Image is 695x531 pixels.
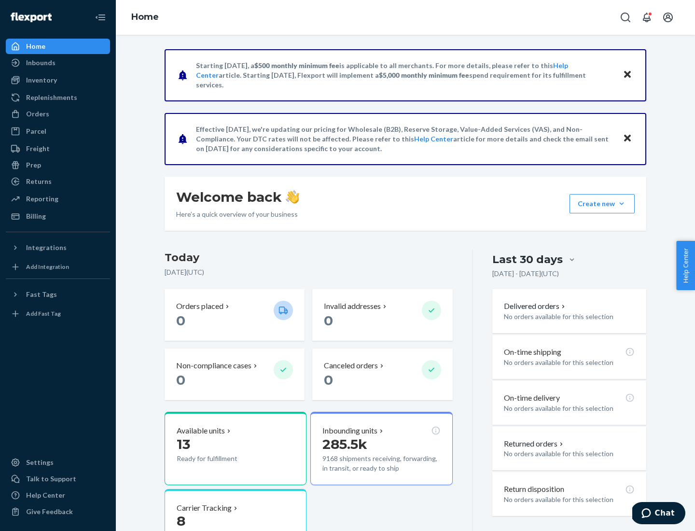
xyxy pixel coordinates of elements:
div: Add Integration [26,263,69,271]
p: No orders available for this selection [504,358,635,367]
a: Add Fast Tag [6,306,110,321]
span: 13 [177,436,190,452]
span: 285.5k [322,436,367,452]
a: Returns [6,174,110,189]
a: Parcel [6,124,110,139]
span: 0 [324,372,333,388]
div: Inventory [26,75,57,85]
button: Integrations [6,240,110,255]
iframe: Opens a widget where you can chat to one of our agents [632,502,685,526]
button: Open Search Box [616,8,635,27]
a: Reporting [6,191,110,207]
a: Replenishments [6,90,110,105]
h3: Today [165,250,453,265]
button: Delivered orders [504,301,567,312]
a: Billing [6,209,110,224]
p: Canceled orders [324,360,378,371]
a: Settings [6,455,110,470]
div: Give Feedback [26,507,73,517]
div: Parcel [26,126,46,136]
img: hand-wave emoji [286,190,299,204]
div: Prep [26,160,41,170]
button: Open account menu [658,8,678,27]
a: Inbounds [6,55,110,70]
span: 0 [324,312,333,329]
p: On-time shipping [504,347,561,358]
p: Ready for fulfillment [177,454,266,463]
p: No orders available for this selection [504,495,635,504]
span: 0 [176,312,185,329]
button: Non-compliance cases 0 [165,349,305,400]
span: $5,000 monthly minimum fee [379,71,469,79]
p: Here’s a quick overview of your business [176,210,299,219]
div: Help Center [26,490,65,500]
p: Carrier Tracking [177,503,232,514]
p: No orders available for this selection [504,312,635,321]
p: Orders placed [176,301,223,312]
div: Settings [26,458,54,467]
button: Close Navigation [91,8,110,27]
a: Add Integration [6,259,110,275]
div: Replenishments [26,93,77,102]
button: Open notifications [637,8,656,27]
a: Help Center [414,135,453,143]
ol: breadcrumbs [124,3,167,31]
span: 8 [177,513,185,529]
button: Inbounding units285.5k9168 shipments receiving, forwarding, in transit, or ready to ship [310,412,452,485]
p: [DATE] - [DATE] ( UTC ) [492,269,559,279]
span: 0 [176,372,185,388]
div: Orders [26,109,49,119]
button: Create new [570,194,635,213]
p: On-time delivery [504,392,560,404]
button: Give Feedback [6,504,110,519]
div: Home [26,42,45,51]
div: Add Fast Tag [26,309,61,318]
button: Fast Tags [6,287,110,302]
div: Reporting [26,194,58,204]
button: Available units13Ready for fulfillment [165,412,306,485]
div: Inbounds [26,58,56,68]
div: Integrations [26,243,67,252]
a: Home [6,39,110,54]
div: Returns [26,177,52,186]
a: Inventory [6,72,110,88]
p: Available units [177,425,225,436]
div: Fast Tags [26,290,57,299]
a: Prep [6,157,110,173]
p: Return disposition [504,484,564,495]
p: Invalid addresses [324,301,381,312]
div: Billing [26,211,46,221]
button: Help Center [676,241,695,290]
p: No orders available for this selection [504,449,635,459]
h1: Welcome back [176,188,299,206]
p: Inbounding units [322,425,377,436]
a: Home [131,12,159,22]
button: Canceled orders 0 [312,349,452,400]
button: Close [621,132,634,146]
p: Starting [DATE], a is applicable to all merchants. For more details, please refer to this article... [196,61,613,90]
button: Orders placed 0 [165,289,305,341]
a: Orders [6,106,110,122]
img: Flexport logo [11,13,52,22]
div: Last 30 days [492,252,563,267]
p: [DATE] ( UTC ) [165,267,453,277]
button: Invalid addresses 0 [312,289,452,341]
div: Talk to Support [26,474,76,484]
button: Returned orders [504,438,565,449]
button: Talk to Support [6,471,110,487]
span: $500 monthly minimum fee [254,61,339,70]
p: Effective [DATE], we're updating our pricing for Wholesale (B2B), Reserve Storage, Value-Added Se... [196,125,613,154]
div: Freight [26,144,50,154]
a: Freight [6,141,110,156]
p: Non-compliance cases [176,360,251,371]
p: No orders available for this selection [504,404,635,413]
p: 9168 shipments receiving, forwarding, in transit, or ready to ship [322,454,440,473]
a: Help Center [6,488,110,503]
button: Close [621,68,634,82]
